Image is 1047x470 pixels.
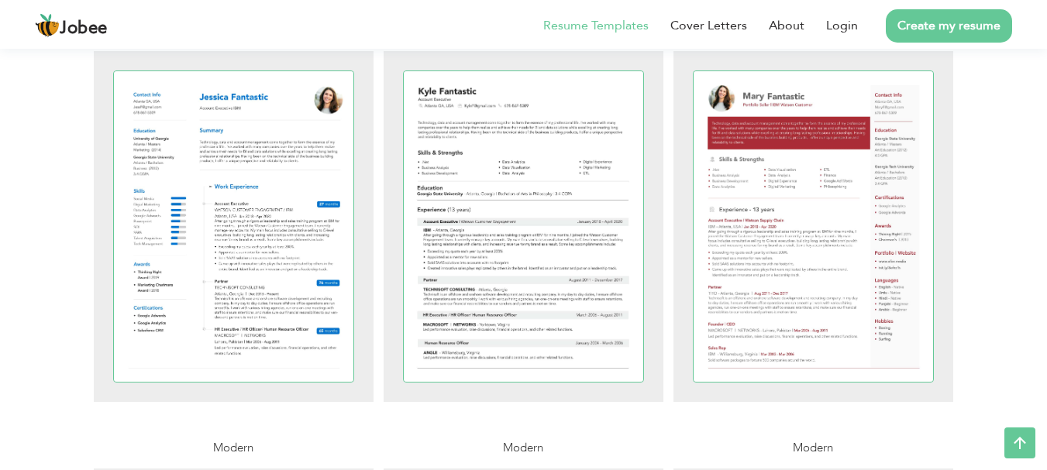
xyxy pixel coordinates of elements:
[793,440,833,455] span: Modern
[213,440,253,455] span: Modern
[769,16,804,35] a: About
[543,16,649,35] a: Resume Templates
[503,440,543,455] span: Modern
[886,9,1012,43] a: Create my resume
[35,13,108,38] a: Jobee
[826,16,858,35] a: Login
[673,22,954,414] a: Professional
[60,20,108,37] span: Jobee
[35,13,60,38] img: jobee.io
[94,22,374,414] a: Executive
[670,16,747,35] a: Cover Letters
[384,22,664,414] a: Simple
